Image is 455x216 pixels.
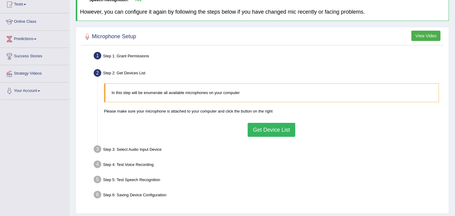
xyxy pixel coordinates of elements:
[91,143,446,157] div: Step 3: Select Audio Input Device
[104,83,439,102] blockquote: In this step will be enumerate all available microphones on your computer
[0,83,69,98] a: Your Account
[83,32,136,41] h2: Microphone Setup
[91,159,446,172] div: Step 4: Test Voice Recording
[0,48,69,63] a: Success Stories
[411,31,440,41] button: View Video
[104,108,439,114] p: Please make sure your microphone is attached to your computer and click the button on the right
[248,123,295,137] button: Get Device List
[91,50,446,63] div: Step 1: Grant Permissions
[91,67,446,81] div: Step 2: Get Devices List
[91,174,446,187] div: Step 5: Test Speech Recognition
[0,65,69,80] a: Strategy Videos
[0,31,69,46] a: Predictions
[91,189,446,202] div: Step 6: Saving Device Configuration
[0,13,69,29] a: Online Class
[80,9,446,15] h4: However, you can configure it again by following the steps below if you have changed mic recently...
